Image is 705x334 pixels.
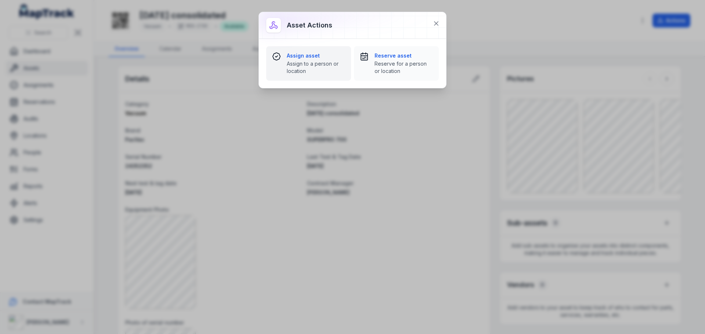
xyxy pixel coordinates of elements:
[354,46,439,81] button: Reserve assetReserve for a person or location
[266,46,351,81] button: Assign assetAssign to a person or location
[287,60,345,75] span: Assign to a person or location
[375,60,433,75] span: Reserve for a person or location
[375,52,433,59] strong: Reserve asset
[287,52,345,59] strong: Assign asset
[287,20,332,30] h3: Asset actions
